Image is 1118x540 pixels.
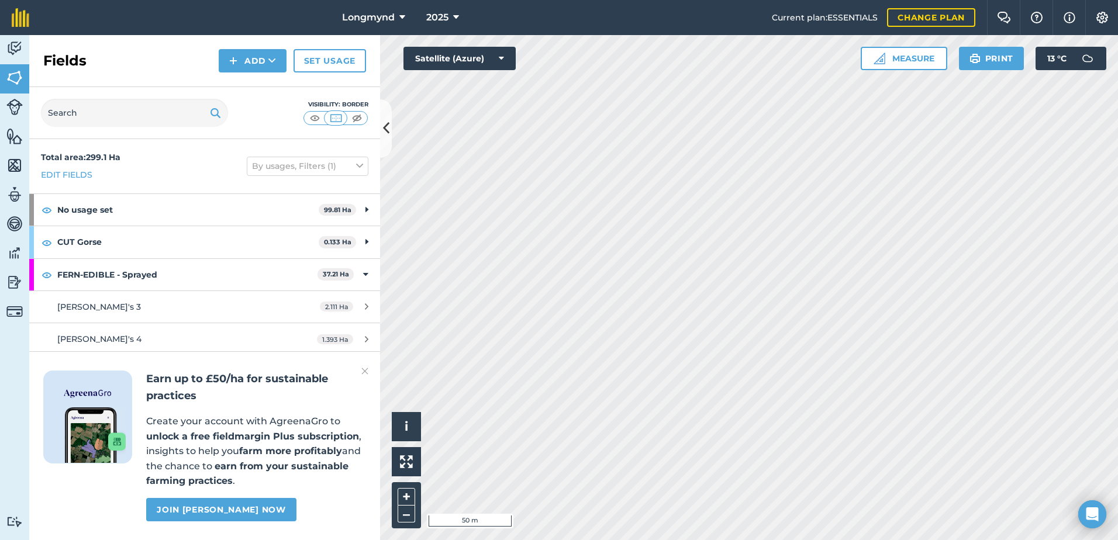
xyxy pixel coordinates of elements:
strong: unlock a free fieldmargin Plus subscription [146,431,359,442]
h2: Fields [43,51,87,70]
img: svg+xml;base64,PD94bWwgdmVyc2lvbj0iMS4wIiBlbmNvZGluZz0idXRmLTgiPz4KPCEtLSBHZW5lcmF0b3I6IEFkb2JlIE... [6,40,23,57]
div: No usage set99.81 Ha [29,194,380,226]
strong: farm more profitably [239,445,342,456]
img: svg+xml;base64,PHN2ZyB4bWxucz0iaHR0cDovL3d3dy53My5vcmcvMjAwMC9zdmciIHdpZHRoPSIyMiIgaGVpZ2h0PSIzMC... [361,364,368,378]
img: svg+xml;base64,PHN2ZyB4bWxucz0iaHR0cDovL3d3dy53My5vcmcvMjAwMC9zdmciIHdpZHRoPSI1MCIgaGVpZ2h0PSI0MC... [329,112,343,124]
a: Edit fields [41,168,92,181]
img: svg+xml;base64,PHN2ZyB4bWxucz0iaHR0cDovL3d3dy53My5vcmcvMjAwMC9zdmciIHdpZHRoPSIxOSIgaGVpZ2h0PSIyNC... [210,106,221,120]
strong: 99.81 Ha [324,206,351,214]
img: svg+xml;base64,PHN2ZyB4bWxucz0iaHR0cDovL3d3dy53My5vcmcvMjAwMC9zdmciIHdpZHRoPSIxNyIgaGVpZ2h0PSIxNy... [1064,11,1075,25]
img: A cog icon [1095,12,1109,23]
button: By usages, Filters (1) [247,157,368,175]
button: 13 °C [1036,47,1106,70]
img: svg+xml;base64,PD94bWwgdmVyc2lvbj0iMS4wIiBlbmNvZGluZz0idXRmLTgiPz4KPCEtLSBHZW5lcmF0b3I6IEFkb2JlIE... [6,99,23,115]
img: svg+xml;base64,PD94bWwgdmVyc2lvbj0iMS4wIiBlbmNvZGluZz0idXRmLTgiPz4KPCEtLSBHZW5lcmF0b3I6IEFkb2JlIE... [6,274,23,291]
img: svg+xml;base64,PHN2ZyB4bWxucz0iaHR0cDovL3d3dy53My5vcmcvMjAwMC9zdmciIHdpZHRoPSIxNCIgaGVpZ2h0PSIyNC... [229,54,237,68]
span: 2025 [426,11,448,25]
img: A question mark icon [1030,12,1044,23]
img: svg+xml;base64,PHN2ZyB4bWxucz0iaHR0cDovL3d3dy53My5vcmcvMjAwMC9zdmciIHdpZHRoPSI1NiIgaGVpZ2h0PSI2MC... [6,69,23,86]
input: Search [41,99,228,127]
span: [PERSON_NAME]'s 4 [57,334,142,344]
button: Print [959,47,1024,70]
img: svg+xml;base64,PD94bWwgdmVyc2lvbj0iMS4wIiBlbmNvZGluZz0idXRmLTgiPz4KPCEtLSBHZW5lcmF0b3I6IEFkb2JlIE... [6,186,23,203]
strong: No usage set [57,194,319,226]
img: svg+xml;base64,PHN2ZyB4bWxucz0iaHR0cDovL3d3dy53My5vcmcvMjAwMC9zdmciIHdpZHRoPSIxOCIgaGVpZ2h0PSIyNC... [42,203,52,217]
img: svg+xml;base64,PD94bWwgdmVyc2lvbj0iMS4wIiBlbmNvZGluZz0idXRmLTgiPz4KPCEtLSBHZW5lcmF0b3I6IEFkb2JlIE... [1076,47,1099,70]
div: FERN-EDIBLE - Sprayed37.21 Ha [29,259,380,290]
a: [PERSON_NAME]'s 32.111 Ha [29,291,380,323]
div: Visibility: Border [303,100,368,109]
div: CUT Gorse0.133 Ha [29,226,380,258]
a: Change plan [887,8,975,27]
img: Screenshot of the Gro app [65,407,126,463]
img: svg+xml;base64,PD94bWwgdmVyc2lvbj0iMS4wIiBlbmNvZGluZz0idXRmLTgiPz4KPCEtLSBHZW5lcmF0b3I6IEFkb2JlIE... [6,244,23,262]
img: fieldmargin Logo [12,8,29,27]
img: svg+xml;base64,PHN2ZyB4bWxucz0iaHR0cDovL3d3dy53My5vcmcvMjAwMC9zdmciIHdpZHRoPSIxOCIgaGVpZ2h0PSIyNC... [42,268,52,282]
span: Current plan : ESSENTIALS [772,11,878,24]
a: Set usage [294,49,366,72]
img: svg+xml;base64,PHN2ZyB4bWxucz0iaHR0cDovL3d3dy53My5vcmcvMjAwMC9zdmciIHdpZHRoPSI1NiIgaGVpZ2h0PSI2MC... [6,157,23,174]
h2: Earn up to £50/ha for sustainable practices [146,371,366,404]
strong: earn from your sustainable farming practices [146,461,348,487]
img: svg+xml;base64,PD94bWwgdmVyc2lvbj0iMS4wIiBlbmNvZGluZz0idXRmLTgiPz4KPCEtLSBHZW5lcmF0b3I6IEFkb2JlIE... [6,516,23,527]
button: Satellite (Azure) [403,47,516,70]
p: Create your account with AgreenaGro to , insights to help you and the chance to . [146,414,366,489]
button: – [398,506,415,522]
a: Join [PERSON_NAME] now [146,498,296,521]
img: Two speech bubbles overlapping with the left bubble in the forefront [997,12,1011,23]
span: 1.393 Ha [317,334,353,344]
img: svg+xml;base64,PHN2ZyB4bWxucz0iaHR0cDovL3d3dy53My5vcmcvMjAwMC9zdmciIHdpZHRoPSI1MCIgaGVpZ2h0PSI0MC... [308,112,322,124]
strong: CUT Gorse [57,226,319,258]
strong: FERN-EDIBLE - Sprayed [57,259,318,290]
span: i [405,419,408,434]
img: svg+xml;base64,PHN2ZyB4bWxucz0iaHR0cDovL3d3dy53My5vcmcvMjAwMC9zdmciIHdpZHRoPSIxOSIgaGVpZ2h0PSIyNC... [969,51,981,65]
a: [PERSON_NAME]'s 41.393 Ha [29,323,380,355]
img: svg+xml;base64,PHN2ZyB4bWxucz0iaHR0cDovL3d3dy53My5vcmcvMjAwMC9zdmciIHdpZHRoPSIxOCIgaGVpZ2h0PSIyNC... [42,236,52,250]
img: svg+xml;base64,PHN2ZyB4bWxucz0iaHR0cDovL3d3dy53My5vcmcvMjAwMC9zdmciIHdpZHRoPSI1NiIgaGVpZ2h0PSI2MC... [6,127,23,145]
div: Open Intercom Messenger [1078,500,1106,528]
span: Longmynd [342,11,395,25]
strong: Total area : 299.1 Ha [41,152,120,162]
span: 13 ° C [1047,47,1067,70]
img: Ruler icon [874,53,885,64]
img: svg+xml;base64,PHN2ZyB4bWxucz0iaHR0cDovL3d3dy53My5vcmcvMjAwMC9zdmciIHdpZHRoPSI1MCIgaGVpZ2h0PSI0MC... [350,112,364,124]
button: Measure [861,47,947,70]
button: Add [219,49,287,72]
strong: 0.133 Ha [324,238,351,246]
span: [PERSON_NAME]'s 3 [57,302,141,312]
strong: 37.21 Ha [323,270,349,278]
button: + [398,488,415,506]
span: 2.111 Ha [320,302,353,311]
img: svg+xml;base64,PD94bWwgdmVyc2lvbj0iMS4wIiBlbmNvZGluZz0idXRmLTgiPz4KPCEtLSBHZW5lcmF0b3I6IEFkb2JlIE... [6,303,23,320]
button: i [392,412,421,441]
img: svg+xml;base64,PD94bWwgdmVyc2lvbj0iMS4wIiBlbmNvZGluZz0idXRmLTgiPz4KPCEtLSBHZW5lcmF0b3I6IEFkb2JlIE... [6,215,23,233]
img: Four arrows, one pointing top left, one top right, one bottom right and the last bottom left [400,455,413,468]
